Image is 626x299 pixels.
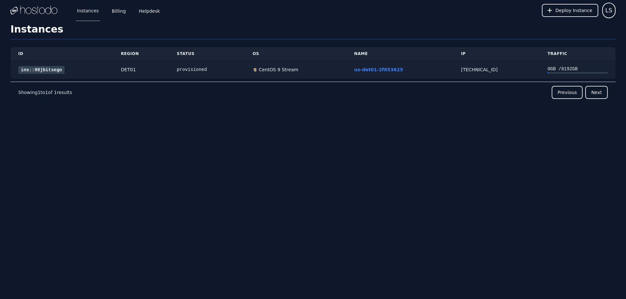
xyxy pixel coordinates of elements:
h1: Instances [10,23,616,39]
th: OS [245,47,347,61]
div: CentOS 9 Stream [258,66,298,73]
th: IP [453,47,540,61]
a: ins::98jbitsego [18,66,65,74]
span: Deploy Instance [556,7,592,14]
button: Previous [552,86,583,99]
div: DET01 [121,66,161,73]
span: 1 [45,90,48,95]
div: 0 GB / 8192 GB [547,66,608,72]
a: us-det01-2f853625 [354,67,403,72]
div: provisioned [177,66,237,73]
p: Showing to of results [18,89,72,96]
img: CentOS 9 Stream [253,67,258,72]
button: User menu [602,3,616,18]
th: Status [169,47,245,61]
nav: Pagination [10,82,616,103]
span: 1 [37,90,40,95]
th: Traffic [540,47,616,61]
span: LS [605,6,612,15]
button: Next [585,86,608,99]
span: 1 [54,90,57,95]
th: Region [113,47,169,61]
div: [TECHNICAL_ID] [461,66,532,73]
button: Deploy Instance [542,4,598,17]
img: Logo [10,6,57,15]
th: Name [346,47,453,61]
th: ID [10,47,113,61]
